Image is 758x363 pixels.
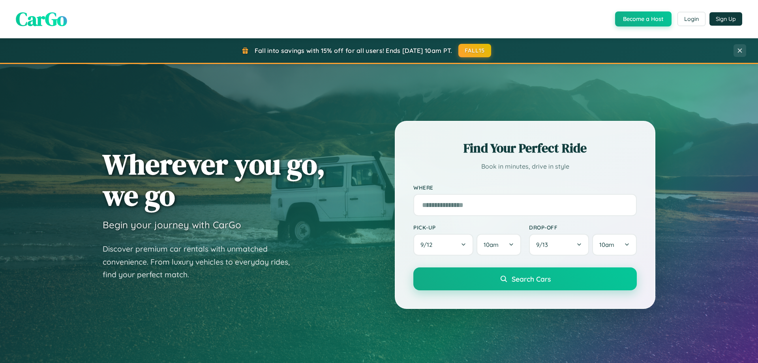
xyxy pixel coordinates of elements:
[709,12,742,26] button: Sign Up
[677,12,705,26] button: Login
[413,139,637,157] h2: Find Your Perfect Ride
[413,161,637,172] p: Book in minutes, drive in style
[599,241,614,248] span: 10am
[103,219,241,231] h3: Begin your journey with CarGo
[615,11,672,26] button: Become a Host
[512,275,551,283] span: Search Cars
[255,47,452,55] span: Fall into savings with 15% off for all users! Ends [DATE] 10am PT.
[529,234,589,256] button: 9/13
[484,241,499,248] span: 10am
[103,149,325,211] h1: Wherever you go, we go
[16,6,67,32] span: CarGo
[529,224,637,231] label: Drop-off
[458,44,492,57] button: FALL15
[592,234,637,256] button: 10am
[536,241,552,248] span: 9 / 13
[413,184,637,191] label: Where
[477,234,521,256] button: 10am
[413,267,637,290] button: Search Cars
[103,243,300,281] p: Discover premium car rentals with unmatched convenience. From luxury vehicles to everyday rides, ...
[413,234,473,256] button: 9/12
[413,224,521,231] label: Pick-up
[420,241,436,248] span: 9 / 12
